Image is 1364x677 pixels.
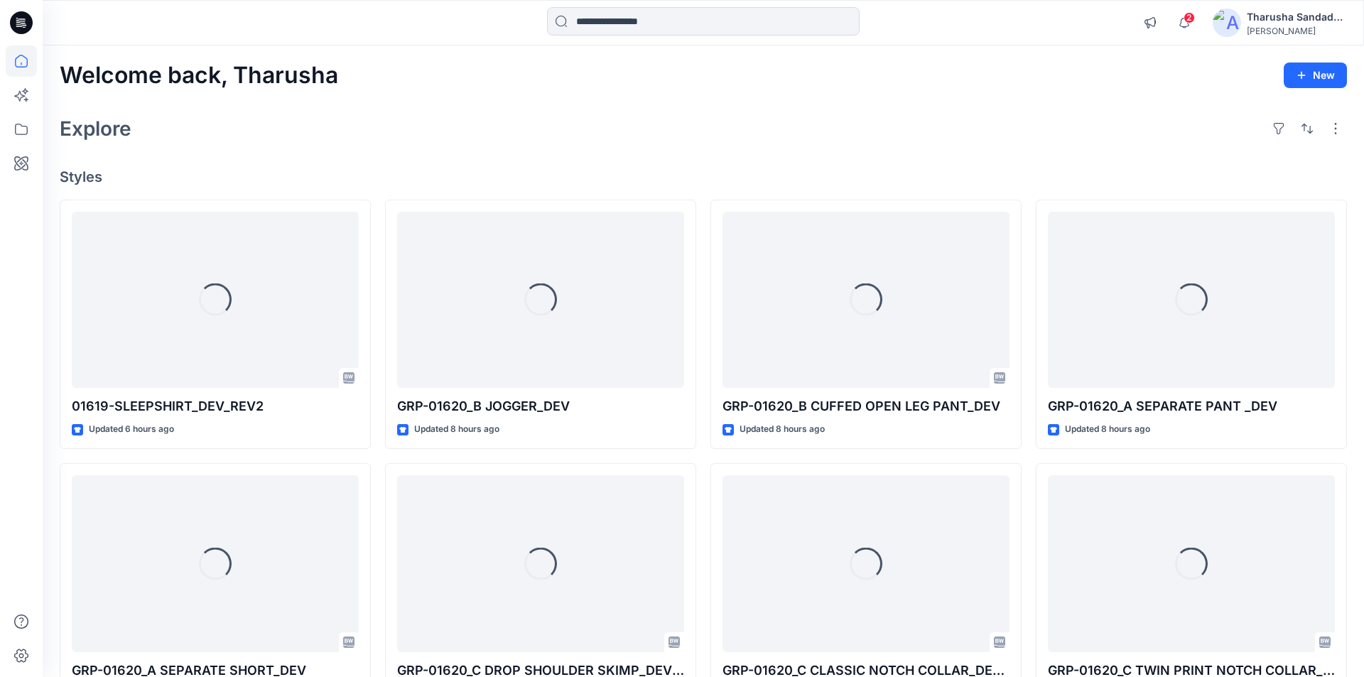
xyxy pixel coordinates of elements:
p: 01619-SLEEPSHIRT_DEV_REV2 [72,396,359,416]
p: Updated 8 hours ago [414,422,499,437]
p: GRP-01620_B CUFFED OPEN LEG PANT_DEV [722,396,1010,416]
p: Updated 8 hours ago [740,422,825,437]
p: GRP-01620_A SEPARATE PANT _DEV [1048,396,1335,416]
h2: Explore [60,117,131,140]
span: 2 [1184,12,1195,23]
img: avatar [1213,9,1241,37]
button: New [1284,63,1347,88]
p: GRP-01620_B JOGGER_DEV [397,396,684,416]
h2: Welcome back, Tharusha [60,63,338,89]
div: Tharusha Sandadeepa [1247,9,1346,26]
p: Updated 8 hours ago [1065,422,1150,437]
p: Updated 6 hours ago [89,422,174,437]
div: [PERSON_NAME] [1247,26,1346,36]
h4: Styles [60,168,1347,185]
